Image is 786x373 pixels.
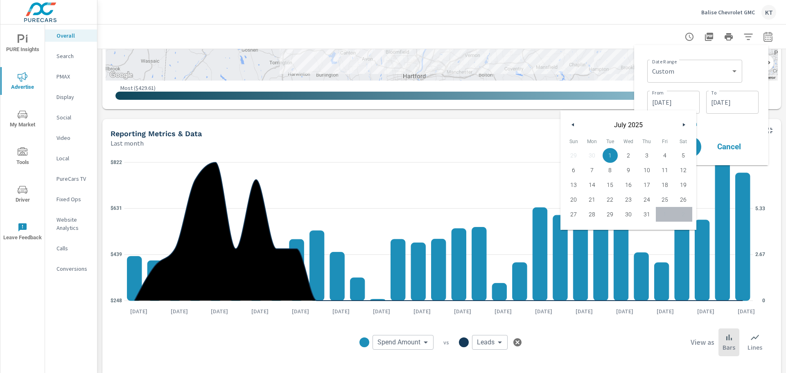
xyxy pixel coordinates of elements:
span: Tools [3,147,42,167]
div: Display [45,91,97,103]
span: Mon [583,135,601,148]
button: 28 [583,207,601,222]
div: Leads [472,335,508,350]
p: [DATE] [124,307,153,315]
button: "Export Report to PDF" [701,29,717,45]
button: Minimize Widget [763,124,776,137]
p: Website Analytics [56,216,90,232]
span: 6 [572,163,575,178]
p: [DATE] [205,307,234,315]
div: Calls [45,242,97,254]
p: Conversions [56,265,90,273]
span: PURE Insights [3,34,42,54]
p: Social [56,113,90,121]
button: 19 [674,178,692,192]
div: Conversions [45,263,97,275]
p: Balise Chevrolet GMC [701,9,755,16]
span: 4 [663,148,666,163]
p: Search [56,52,90,60]
button: 3 [637,148,656,163]
button: 29 [601,207,619,222]
button: 10 [637,163,656,178]
button: 31 [637,207,656,222]
span: 3 [645,148,648,163]
text: $631 [111,205,122,211]
text: 2.67 [755,252,765,257]
button: 18 [656,178,674,192]
h6: View as [691,338,714,346]
span: 1 [608,148,612,163]
p: [DATE] [367,307,396,315]
p: [DATE] [327,307,355,315]
button: 4 [656,148,674,163]
span: Driver [3,185,42,205]
p: [DATE] [610,307,639,315]
h5: Reporting Metrics & Data [111,129,202,138]
span: 5 [682,148,685,163]
button: 11 [656,163,674,178]
span: 13 [570,178,577,192]
span: 14 [589,178,595,192]
button: 9 [619,163,638,178]
p: Local [56,154,90,162]
p: Overall [56,31,90,40]
p: [DATE] [570,307,599,315]
p: Fixed Ops [56,195,90,203]
text: $248 [111,298,122,303]
span: 10 [644,163,650,178]
span: 29 [607,207,613,222]
button: 8 [601,163,619,178]
div: KT [761,5,776,20]
p: Most ( $429.61 ) [120,84,156,92]
p: Display [56,93,90,101]
div: PMAX [45,70,97,83]
button: 21 [583,192,601,207]
button: 14 [583,178,601,192]
p: [DATE] [489,307,517,315]
span: 11 [662,163,668,178]
span: Spend Amount [377,338,420,346]
p: Lines [748,342,762,352]
span: July 2025 [579,121,678,129]
span: Cancel [713,143,745,151]
span: Tue [601,135,619,148]
span: 28 [589,207,595,222]
span: 24 [644,192,650,207]
button: 24 [637,192,656,207]
div: Website Analytics [45,213,97,234]
p: [DATE] [732,307,761,315]
p: [DATE] [691,307,720,315]
span: Wed [619,135,638,148]
button: 12 [674,163,692,178]
span: 25 [662,192,668,207]
span: Advertise [3,72,42,92]
button: 17 [637,178,656,192]
span: My Market [3,110,42,130]
div: Social [45,111,97,124]
button: Cancel [705,137,754,157]
span: 31 [644,207,650,222]
p: [DATE] [408,307,436,315]
div: Video [45,132,97,144]
button: 1 [601,148,619,163]
span: 16 [625,178,632,192]
div: Local [45,152,97,164]
button: 22 [601,192,619,207]
div: Spend Amount [373,335,434,350]
text: $822 [111,160,122,165]
div: Search [45,50,97,62]
div: nav menu [0,25,45,250]
p: Last month [111,138,144,148]
span: 20 [570,192,577,207]
div: Overall [45,29,97,42]
span: 19 [680,178,687,192]
text: $439 [111,252,122,257]
p: [DATE] [165,307,194,315]
p: + Add comparison [647,119,759,128]
span: 9 [627,163,630,178]
p: Video [56,134,90,142]
span: 17 [644,178,650,192]
span: 12 [680,163,687,178]
button: 5 [674,148,692,163]
button: 27 [565,207,583,222]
